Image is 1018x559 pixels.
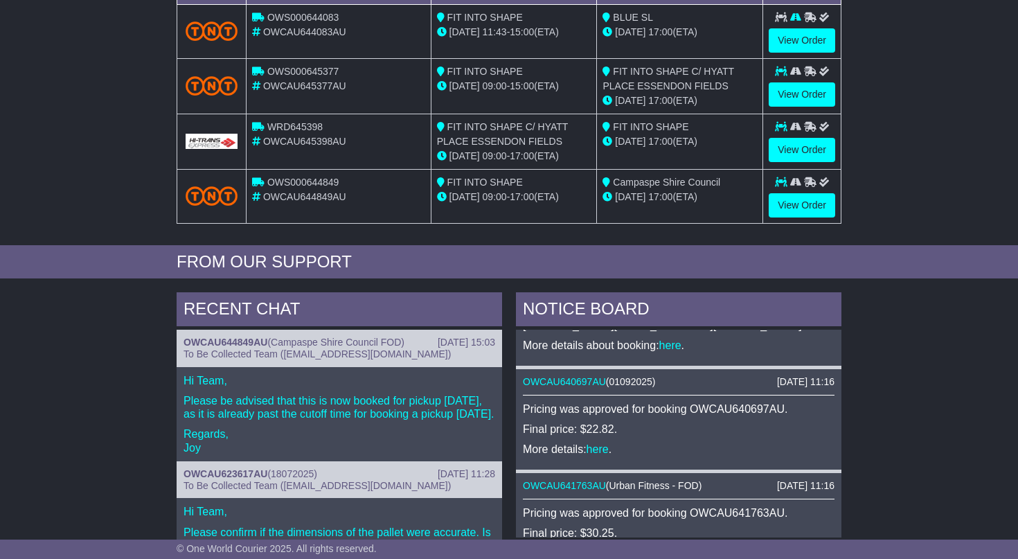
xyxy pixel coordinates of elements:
div: [DATE] 15:03 [438,337,495,348]
span: [DATE] [615,95,645,106]
span: FIT INTO SHAPE [447,177,523,188]
span: 17:00 [510,150,534,161]
div: ( ) [184,337,495,348]
span: 15:00 [510,80,534,91]
p: Please be advised that this is now booked for pickup [DATE], as it is already past the cutoff tim... [184,394,495,420]
span: FIT INTO SHAPE [613,121,688,132]
a: here [659,339,681,351]
p: More details about booking: . [523,339,834,352]
span: 17:00 [648,191,672,202]
span: 17:00 [510,191,534,202]
span: 09:00 [483,80,507,91]
p: More details: . [523,443,834,456]
span: [DATE] [449,150,480,161]
span: [DATE] [449,80,480,91]
div: NOTICE BOARD [516,292,841,330]
span: Campaspe Shire Council FOD [271,337,401,348]
span: OWS000644083 [267,12,339,23]
span: 11:43 [483,26,507,37]
span: 01092025 [609,376,652,387]
div: - (ETA) [437,190,591,204]
span: BLUE SL [613,12,653,23]
span: 09:00 [483,150,507,161]
span: [DATE] [615,136,645,147]
img: TNT_Domestic.png [186,21,238,40]
div: [DATE] 11:16 [777,480,834,492]
span: FIT INTO SHAPE [447,66,523,77]
div: (ETA) [602,94,757,108]
span: FIT INTO SHAPE [447,12,523,23]
span: WRD645398 [267,121,323,132]
a: OWCAU641763AU [523,480,606,491]
a: OWCAU644849AU [184,337,267,348]
a: here [587,443,609,455]
span: OWCAU644849AU [263,191,346,202]
p: Final price: $22.82. [523,423,834,436]
a: View Order [769,28,835,53]
span: 17:00 [648,95,672,106]
div: [DATE] 11:16 [777,376,834,388]
div: [DATE] 11:28 [438,468,495,480]
img: GetCarrierServiceLogo [186,134,238,149]
span: 18072025 [271,468,314,479]
span: 17:00 [648,136,672,147]
div: FROM OUR SUPPORT [177,252,841,272]
img: TNT_Domestic.png [186,76,238,95]
div: - (ETA) [437,25,591,39]
span: Campaspe Shire Council [613,177,720,188]
span: OWS000645377 [267,66,339,77]
div: (ETA) [602,25,757,39]
p: Pricing was approved for booking OWCAU641763AU. [523,506,834,520]
img: TNT_Domestic.png [186,186,238,205]
span: Urban Fitness - FOD [609,480,699,491]
div: - (ETA) [437,79,591,94]
span: [DATE] [449,191,480,202]
span: FIT INTO SHAPE C/ HYATT PLACE ESSENDON FIELDS [437,121,568,147]
div: ( ) [523,376,834,388]
span: 09:00 [483,191,507,202]
span: To Be Collected Team ([EMAIL_ADDRESS][DOMAIN_NAME]) [184,348,451,360]
p: Regards, Joy [184,427,495,454]
div: ( ) [184,468,495,480]
span: OWCAU645377AU [263,80,346,91]
span: [DATE] [615,191,645,202]
a: View Order [769,82,835,107]
span: © One World Courier 2025. All rights reserved. [177,543,377,554]
span: OWCAU645398AU [263,136,346,147]
p: Hi Team, [184,374,495,387]
a: OWCAU623617AU [184,468,267,479]
a: OWCAU640697AU [523,376,606,387]
p: Final price: $30.25. [523,526,834,540]
div: ( ) [523,480,834,492]
div: (ETA) [602,134,757,149]
a: View Order [769,193,835,218]
div: - (ETA) [437,149,591,163]
p: Pricing was approved for booking OWCAU640697AU. [523,402,834,416]
div: (ETA) [602,190,757,204]
span: To Be Collected Team ([EMAIL_ADDRESS][DOMAIN_NAME]) [184,480,451,491]
div: RECENT CHAT [177,292,502,330]
span: FIT INTO SHAPE C/ HYATT PLACE ESSENDON FIELDS [602,66,733,91]
a: View Order [769,138,835,162]
span: OWS000644849 [267,177,339,188]
span: OWCAU644083AU [263,26,346,37]
p: Hi Team, [184,505,495,518]
span: 17:00 [648,26,672,37]
span: 15:00 [510,26,534,37]
span: [DATE] [615,26,645,37]
span: [DATE] [449,26,480,37]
